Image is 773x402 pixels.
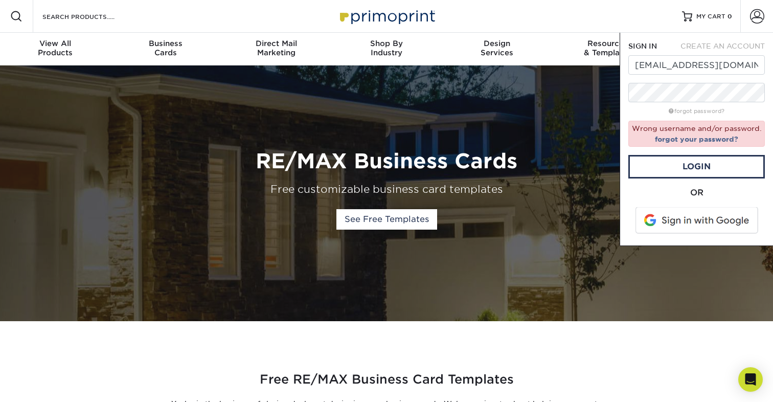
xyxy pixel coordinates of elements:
[628,121,765,147] div: Wrong username and/or password.
[669,108,724,115] a: forgot password?
[628,155,765,178] a: Login
[655,135,738,143] a: forgot your password?
[110,33,221,65] a: BusinessCards
[110,39,221,57] div: Cards
[442,39,552,48] span: Design
[738,367,763,392] div: Open Intercom Messenger
[696,12,725,21] span: MY CART
[727,13,732,20] span: 0
[87,370,686,389] h2: Free RE/MAX Business Card Templates
[41,10,141,23] input: SEARCH PRODUCTS.....
[628,55,765,75] input: Email
[331,39,442,48] span: Shop By
[221,33,331,65] a: Direct MailMarketing
[331,33,442,65] a: Shop ByIndustry
[331,39,442,57] div: Industry
[552,39,663,48] span: Resources
[221,39,331,57] div: Marketing
[552,33,663,65] a: Resources& Templates
[110,39,221,48] span: Business
[680,42,765,50] span: CREATE AN ACCOUNT
[84,182,689,197] div: Free customizable business card templates
[552,39,663,57] div: & Templates
[221,39,331,48] span: Direct Mail
[336,209,437,230] a: See Free Templates
[442,33,552,65] a: DesignServices
[335,5,438,27] img: Primoprint
[628,187,765,199] div: OR
[628,42,657,50] span: SIGN IN
[84,149,689,173] h1: RE/MAX Business Cards
[442,39,552,57] div: Services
